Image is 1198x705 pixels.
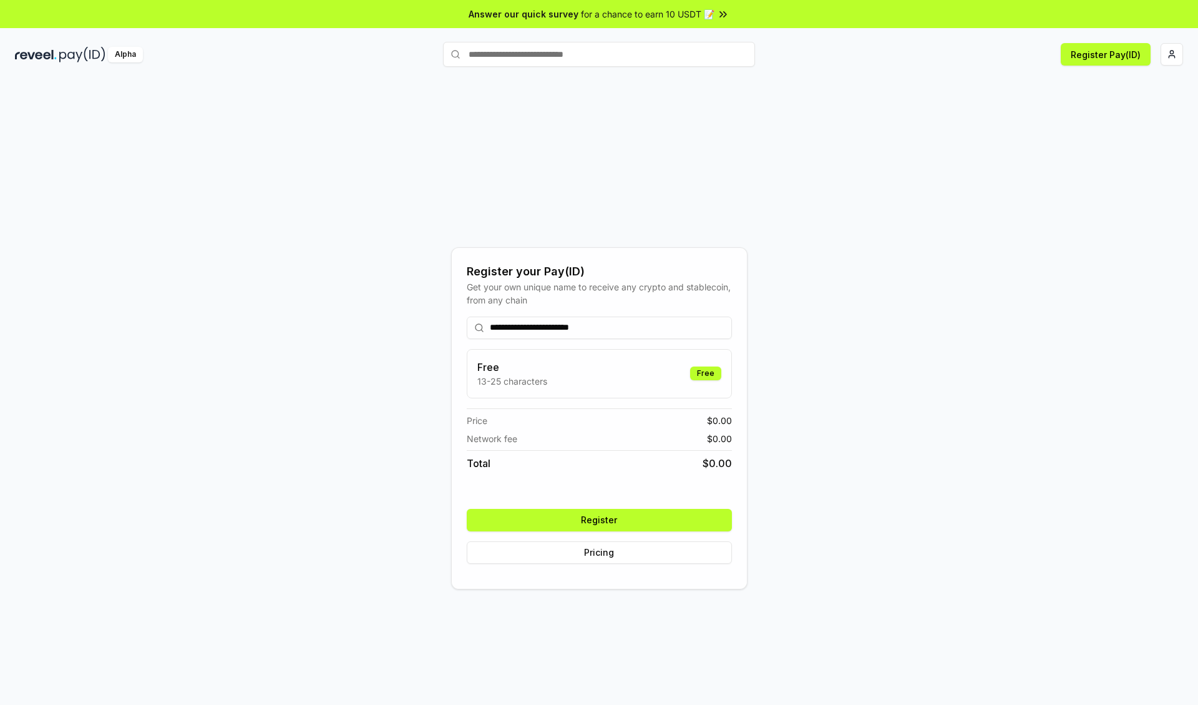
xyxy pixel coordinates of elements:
[477,375,547,388] p: 13-25 characters
[1061,43,1151,66] button: Register Pay(ID)
[467,432,517,445] span: Network fee
[108,47,143,62] div: Alpha
[690,367,721,380] div: Free
[15,47,57,62] img: reveel_dark
[707,414,732,427] span: $ 0.00
[467,509,732,531] button: Register
[477,360,547,375] h3: Free
[703,456,732,471] span: $ 0.00
[59,47,105,62] img: pay_id
[581,7,714,21] span: for a chance to earn 10 USDT 📝
[467,414,487,427] span: Price
[469,7,578,21] span: Answer our quick survey
[467,263,732,280] div: Register your Pay(ID)
[707,432,732,445] span: $ 0.00
[467,456,490,471] span: Total
[467,541,732,564] button: Pricing
[467,280,732,307] div: Get your own unique name to receive any crypto and stablecoin, from any chain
